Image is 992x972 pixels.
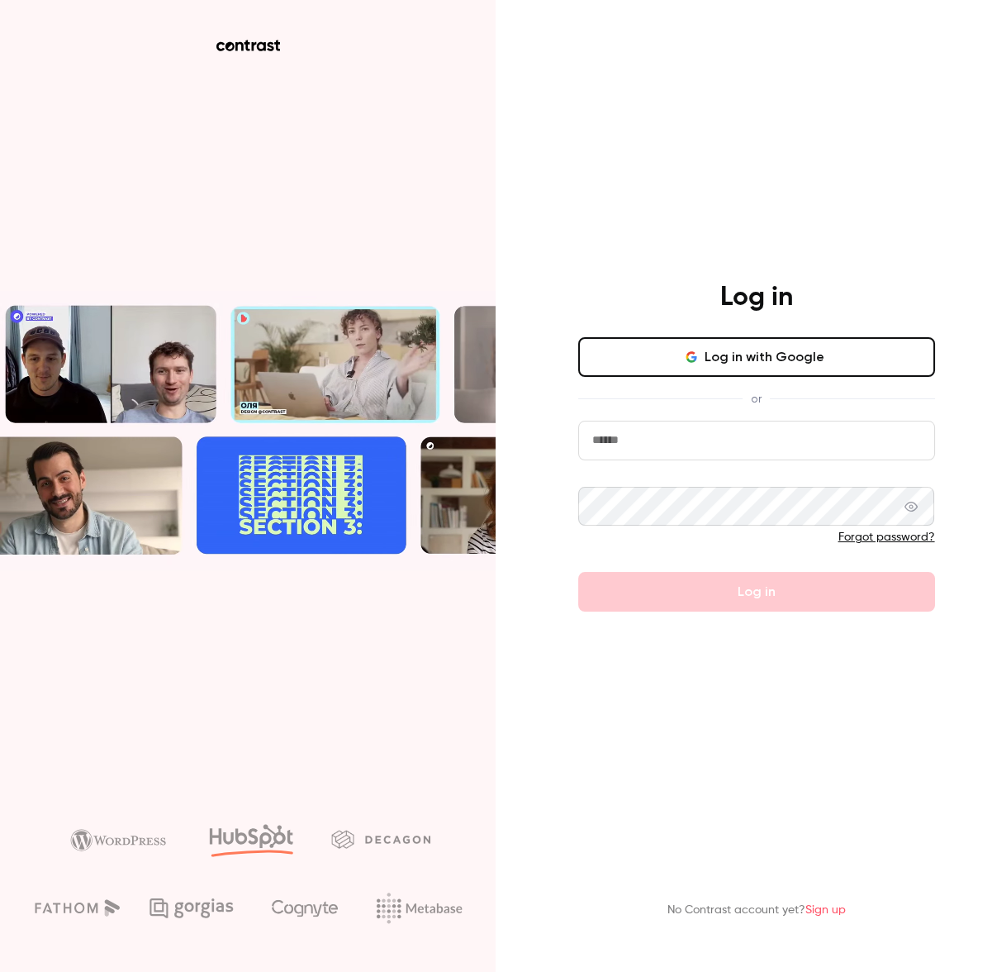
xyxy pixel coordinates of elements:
img: decagon [331,830,430,848]
a: Forgot password? [838,531,935,543]
button: Log in with Google [578,337,935,377]
a: Sign up [805,904,846,916]
span: or [743,390,770,407]
p: No Contrast account yet? [667,902,846,919]
h4: Log in [720,281,793,314]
